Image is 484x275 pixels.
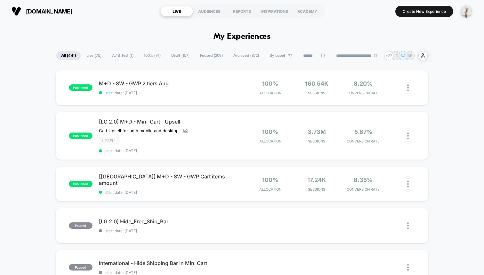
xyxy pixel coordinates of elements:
span: Draft ( 157 ) [166,51,194,60]
span: 17.24k [307,176,326,183]
img: close [407,133,409,139]
img: close [407,84,409,91]
span: 100% [262,80,278,87]
img: close [407,222,409,229]
span: Sessions [295,91,338,95]
span: start date: [DATE] [99,228,242,233]
span: paused [69,264,93,271]
div: + 37 [384,51,393,60]
span: 3.73M [308,128,326,135]
span: Upsell [99,137,119,144]
span: 160.54k [305,80,328,87]
span: published [69,84,93,91]
span: [[GEOGRAPHIC_DATA]] M+D - SW - GWP Cart items amount [99,173,242,186]
span: Allocation [259,91,281,95]
span: 8.20% [354,80,373,87]
span: [DOMAIN_NAME] [26,8,72,15]
span: CONVERSION RATE [342,139,385,143]
span: start date: [DATE] [99,270,242,275]
span: Allocation [259,139,281,143]
button: Create New Experience [395,6,453,17]
span: [LG 2.0] M+D - Mini-Cart - Upsell [99,118,242,125]
div: INSPIRATIONS [258,6,291,16]
p: JD [393,53,399,58]
button: [DOMAIN_NAME] [10,6,74,16]
button: ppic [458,5,474,18]
span: All ( 441 ) [56,51,81,60]
span: Sessions [295,139,338,143]
span: 5.87% [354,128,372,135]
span: [LG 2.0] Hide_Free_Ship_Bar [99,218,242,225]
span: paused [69,222,93,229]
span: start date: [DATE] [99,148,242,153]
div: LIVE [160,6,193,16]
img: close [407,264,409,271]
span: International - Hide Shipping Bar in Mini Cart [99,260,242,266]
span: CONVERSION RATE [342,187,385,192]
span: Cart Upsell for both mobile and desktop [99,128,179,133]
span: 100% ( 74 ) [139,51,165,60]
span: 8.35% [354,176,373,183]
span: Allocation [259,187,281,192]
div: REPORTS [226,6,258,16]
span: Sessions [295,187,338,192]
span: Paused ( 209 ) [195,51,228,60]
span: published [69,181,93,187]
span: A/B Test ( 1 ) [107,51,138,60]
img: close [407,181,409,187]
span: M+D - SW - GWP 2 tiers Aug [99,80,242,87]
span: Live ( 75 ) [82,51,106,60]
span: By Label [270,53,285,58]
span: start date: [DATE] [99,90,242,95]
span: 100% [262,128,278,135]
div: ACADEMY [291,6,324,16]
span: Archived ( 872 ) [229,51,264,60]
span: published [69,133,93,139]
span: start date: [DATE] [99,190,242,195]
span: 100% [262,176,278,183]
div: AUDIENCES [193,6,226,16]
p: AA [400,53,406,58]
img: ppic [460,5,472,18]
img: Visually logo [12,6,21,16]
span: CONVERSION RATE [342,91,385,95]
img: end [374,54,377,57]
h1: My Experiences [214,32,271,41]
p: AF [407,53,412,58]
